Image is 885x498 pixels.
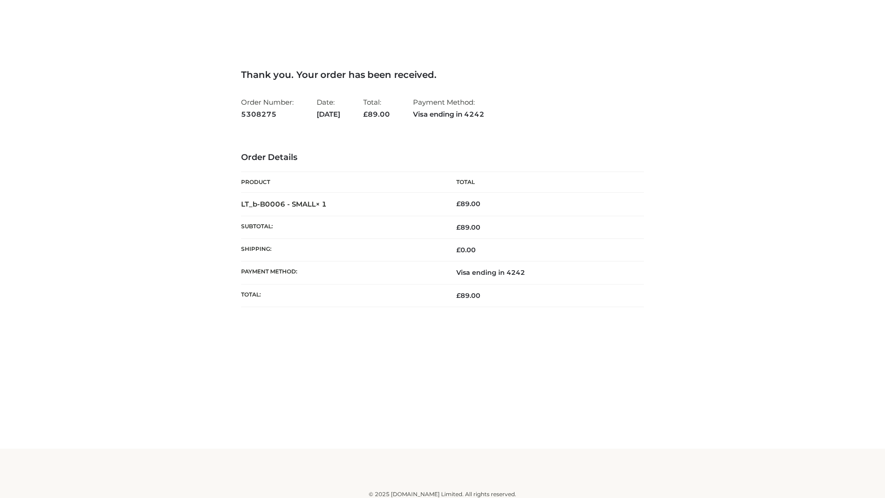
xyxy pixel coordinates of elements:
span: £ [363,110,368,119]
h3: Thank you. Your order has been received. [241,69,644,80]
strong: LT_b-B0006 - SMALL [241,200,327,208]
span: £ [456,291,460,300]
bdi: 0.00 [456,246,476,254]
strong: 5308275 [241,108,294,120]
span: 89.00 [456,223,480,231]
th: Total: [241,284,442,307]
li: Date: [317,94,340,122]
th: Payment method: [241,261,442,284]
th: Subtotal: [241,216,442,238]
h3: Order Details [241,153,644,163]
span: £ [456,246,460,254]
li: Payment Method: [413,94,484,122]
li: Total: [363,94,390,122]
th: Product [241,172,442,193]
span: £ [456,223,460,231]
bdi: 89.00 [456,200,480,208]
span: £ [456,200,460,208]
li: Order Number: [241,94,294,122]
td: Visa ending in 4242 [442,261,644,284]
th: Total [442,172,644,193]
strong: × 1 [316,200,327,208]
th: Shipping: [241,239,442,261]
span: 89.00 [456,291,480,300]
strong: Visa ending in 4242 [413,108,484,120]
span: 89.00 [363,110,390,119]
strong: [DATE] [317,108,340,120]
